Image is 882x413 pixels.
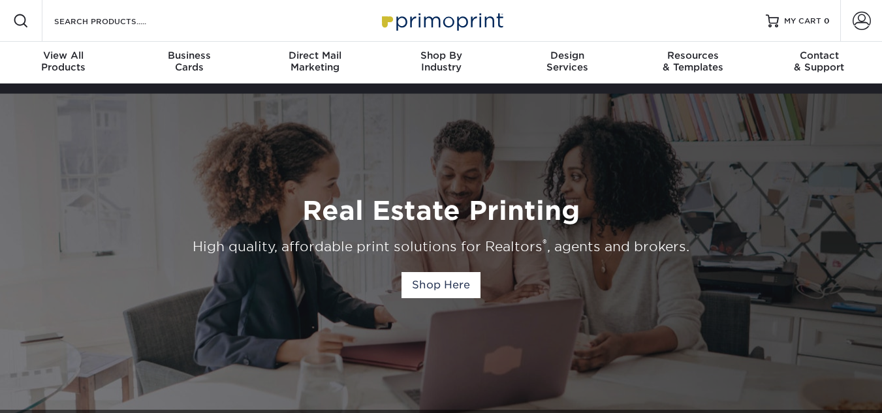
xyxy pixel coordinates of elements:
input: SEARCH PRODUCTS..... [53,13,180,29]
div: & Support [756,50,882,73]
a: Shop Here [402,272,480,298]
div: High quality, affordable print solutions for Realtors , agents and brokers. [55,237,828,256]
span: Shop By [378,50,504,61]
span: MY CART [784,16,821,27]
span: Direct Mail [252,50,378,61]
span: 0 [824,16,830,25]
a: Contact& Support [756,42,882,84]
div: Marketing [252,50,378,73]
span: Design [504,50,630,61]
div: Industry [378,50,504,73]
a: Shop ByIndustry [378,42,504,84]
a: DesignServices [504,42,630,84]
div: & Templates [630,50,756,73]
span: Resources [630,50,756,61]
img: Primoprint [376,7,507,35]
div: Cards [126,50,252,73]
a: Resources& Templates [630,42,756,84]
span: Contact [756,50,882,61]
a: Direct MailMarketing [252,42,378,84]
span: Business [126,50,252,61]
sup: ® [543,237,547,249]
a: BusinessCards [126,42,252,84]
div: Services [504,50,630,73]
h1: Real Estate Printing [55,195,828,226]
